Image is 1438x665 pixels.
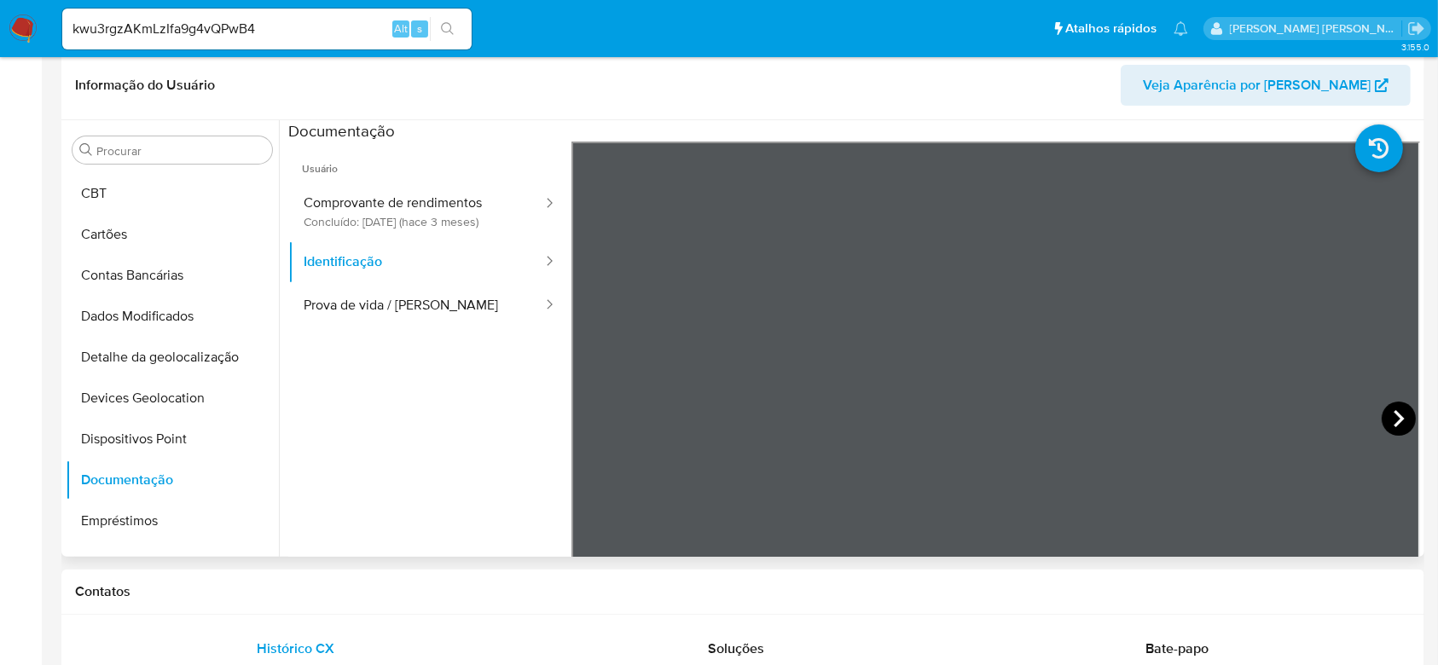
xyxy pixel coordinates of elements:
button: Detalhe da geolocalização [66,337,279,378]
h1: Contatos [75,583,1411,600]
button: Empréstimos [66,500,279,541]
button: Devices Geolocation [66,378,279,419]
button: Dados Modificados [66,296,279,337]
h1: Informação do Usuário [75,77,215,94]
button: Veja Aparência por [PERSON_NAME] [1121,65,1411,106]
span: Soluções [708,639,764,658]
button: search-icon [430,17,465,41]
span: 3.155.0 [1401,40,1429,54]
button: Endereços [66,541,279,582]
button: Contas Bancárias [66,255,279,296]
p: andrea.asantos@mercadopago.com.br [1230,20,1402,37]
span: Atalhos rápidos [1065,20,1157,38]
input: Pesquise usuários ou casos... [62,18,472,40]
span: s [417,20,422,37]
button: Procurar [79,143,93,157]
span: Veja Aparência por [PERSON_NAME] [1143,65,1371,106]
span: Alt [394,20,408,37]
button: Cartões [66,214,279,255]
a: Notificações [1174,21,1188,36]
button: Documentação [66,460,279,500]
button: CBT [66,173,279,214]
a: Sair [1407,20,1425,38]
input: Procurar [96,143,265,159]
button: Dispositivos Point [66,419,279,460]
span: Bate-papo [1145,639,1209,658]
span: Histórico CX [257,639,334,658]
